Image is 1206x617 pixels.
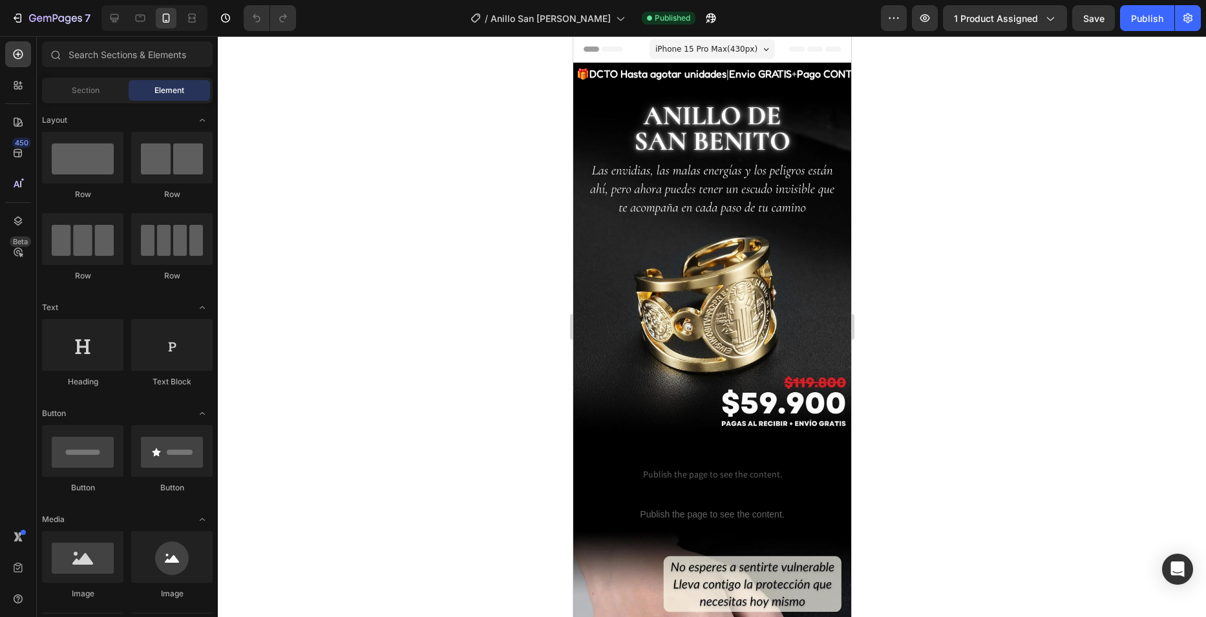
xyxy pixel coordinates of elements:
[10,236,31,247] div: Beta
[131,376,213,388] div: Text Block
[192,297,213,318] span: Toggle open
[244,5,296,31] div: Undo/Redo
[954,12,1038,25] span: 1 product assigned
[42,514,65,525] span: Media
[42,408,66,419] span: Button
[131,189,213,200] div: Row
[12,138,31,148] div: 450
[131,270,213,282] div: Row
[192,509,213,530] span: Toggle open
[42,189,123,200] div: Row
[131,482,213,494] div: Button
[1120,5,1174,31] button: Publish
[943,5,1067,31] button: 1 product assigned
[5,5,96,31] button: 7
[192,110,213,131] span: Toggle open
[42,302,58,313] span: Text
[655,12,690,24] span: Published
[192,403,213,424] span: Toggle open
[85,10,90,26] p: 7
[10,432,268,444] span: Publish the page to see the content.
[42,114,67,126] span: Layout
[1072,5,1115,31] button: Save
[485,12,488,25] span: /
[573,36,851,617] iframe: Design area
[154,85,184,96] span: Element
[42,482,123,494] div: Button
[1162,554,1193,585] div: Open Intercom Messenger
[1131,12,1163,25] div: Publish
[42,588,123,600] div: Image
[491,12,611,25] span: Anillo San [PERSON_NAME]
[72,85,100,96] span: Section
[42,41,213,67] input: Search Sections & Elements
[1083,13,1105,24] span: Save
[10,413,268,429] span: Custom Code
[131,588,213,600] div: Image
[42,376,123,388] div: Heading
[231,30,503,46] div: 🎁 | + |
[42,270,123,282] div: Row
[244,31,381,44] span: DCTO Hasta agotar unidades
